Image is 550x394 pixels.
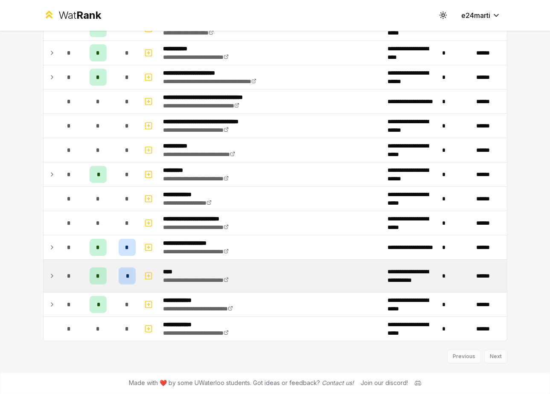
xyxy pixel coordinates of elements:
[322,379,354,386] a: Contact us!
[461,10,490,20] span: e24marti
[76,9,101,21] span: Rank
[361,379,408,387] div: Join our discord!
[454,8,507,23] button: e24marti
[58,9,101,22] div: Wat
[129,379,354,387] span: Made with ❤️ by some UWaterloo students. Got ideas or feedback?
[43,9,102,22] a: WatRank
